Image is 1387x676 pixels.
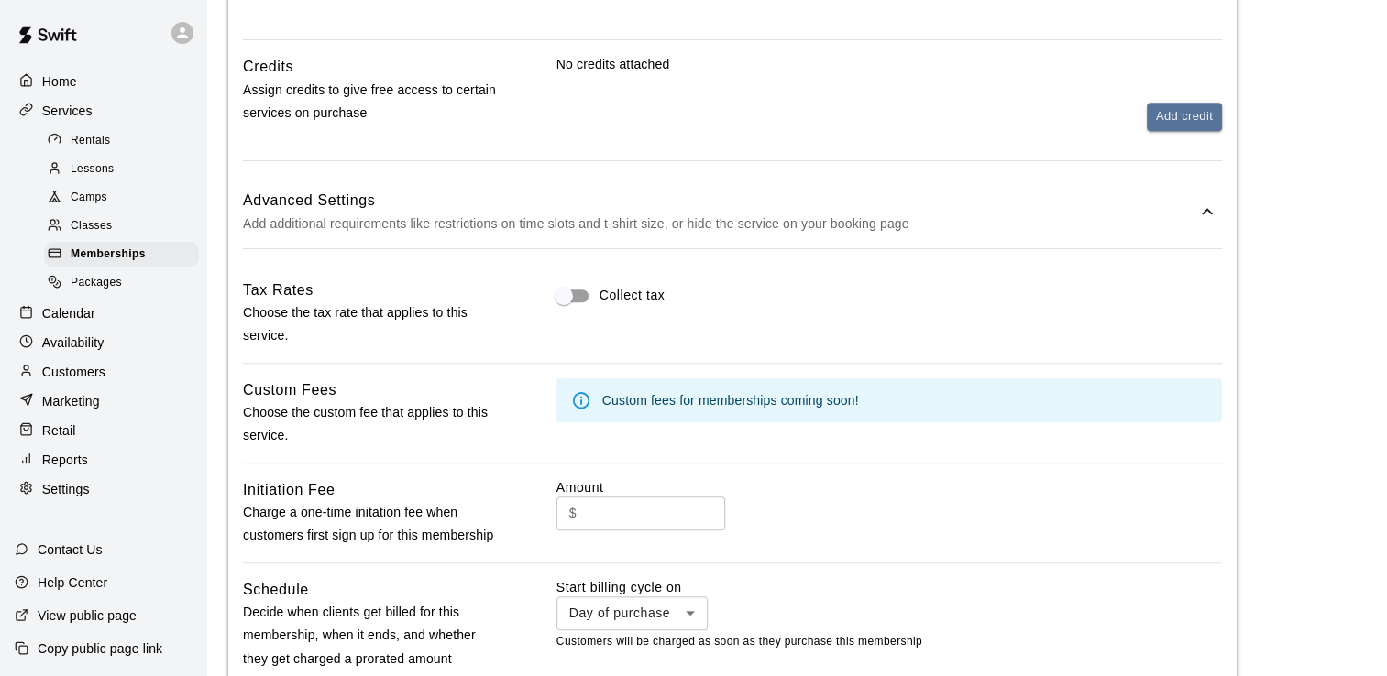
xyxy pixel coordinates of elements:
[602,384,859,417] div: Custom fees for memberships coming soon!
[15,68,192,95] a: Home
[556,596,708,630] div: Day of purchase
[42,451,88,469] p: Reports
[600,286,666,305] span: Collect tax
[243,55,293,79] h6: Credits
[1147,103,1222,131] button: Add credit
[243,278,314,302] h6: Tax Rates
[15,329,192,356] a: Availability
[243,501,498,547] p: Charge a one-time initation fee when customers first sign up for this membership
[44,157,199,182] div: Lessons
[243,301,498,347] p: Choose the tax rate that applies to this service.
[15,387,192,415] a: Marketing
[38,639,162,658] p: Copy public page link
[243,578,309,602] h6: Schedule
[569,504,577,523] p: $
[42,392,100,410] p: Marketing
[556,578,708,596] label: Start billing cycle on
[71,189,107,207] span: Camps
[15,417,192,444] a: Retail
[243,378,336,402] h6: Custom Fees
[42,480,90,498] p: Settings
[44,213,199,239] div: Classes
[15,300,192,327] a: Calendar
[44,155,206,183] a: Lessons
[44,269,206,298] a: Packages
[243,213,1196,235] p: Add additional requirements like restrictions on time slots and t-shirt size, or hide the service...
[15,446,192,474] a: Reports
[15,358,192,386] a: Customers
[243,176,1222,248] div: Advanced SettingsAdd additional requirements like restrictions on time slots and t-shirt size, or...
[243,79,498,125] p: Assign credits to give free access to certain services on purchase
[71,274,122,292] span: Packages
[15,97,192,125] a: Services
[44,126,206,155] a: Rentals
[42,102,93,120] p: Services
[71,217,112,235] span: Classes
[44,128,199,154] div: Rentals
[38,573,107,592] p: Help Center
[42,421,76,440] p: Retail
[42,72,77,91] p: Home
[44,270,199,296] div: Packages
[556,480,604,495] label: Amount
[243,189,1196,213] h6: Advanced Settings
[71,245,146,264] span: Memberships
[44,242,199,267] div: Memberships
[44,213,206,241] a: Classes
[71,160,115,179] span: Lessons
[71,132,111,150] span: Rentals
[38,606,137,625] p: View public page
[42,333,105,352] p: Availability
[42,304,95,322] p: Calendar
[243,401,498,447] p: Choose the custom fee that applies to this service.
[44,184,206,213] a: Camps
[243,601,498,671] p: Decide when clients get billed for this membership, when it ends, and whether they get charged a ...
[38,540,103,559] p: Contact Us
[44,185,199,211] div: Camps
[42,363,105,381] p: Customers
[556,633,1222,651] p: Customers will be charged as soon as they purchase this membership
[44,241,206,269] a: Memberships
[15,475,192,503] a: Settings
[243,478,336,502] h6: Initiation Fee
[556,55,1222,73] p: No credits attached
